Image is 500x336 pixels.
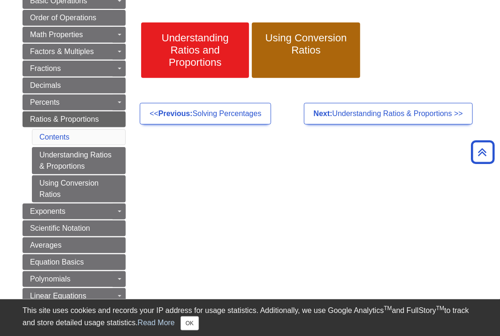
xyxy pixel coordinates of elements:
a: Understanding Ratios & Proportions [32,147,126,174]
a: Decimals [23,78,126,94]
a: Contents [39,133,69,141]
div: This site uses cookies and records your IP address for usage statistics. Additionally, we use Goo... [23,305,477,330]
span: Equation Basics [30,258,84,266]
span: Percents [30,98,60,106]
span: Understanding Ratios and Proportions [148,32,242,69]
span: Using Conversion Ratios [259,32,353,56]
a: Scientific Notation [23,220,126,236]
span: Ratios & Proportions [30,115,99,123]
a: Polynomials [23,271,126,287]
a: Linear Equations [23,288,126,304]
span: Decimals [30,81,61,89]
a: Back to Top [468,146,498,158]
a: Factors & Multiples [23,44,126,60]
a: Percents [23,94,126,110]
span: Exponents [30,207,66,215]
a: <<Previous:Solving Percentages [140,103,271,125]
a: Fractions [23,61,126,77]
span: Order of Operations [30,14,96,22]
a: Using Conversion Ratios [32,175,126,203]
span: Linear Equations [30,292,86,300]
a: Averages [23,237,126,253]
span: Scientific Notation [30,224,90,232]
span: Factors & Multiples [30,47,94,55]
button: Close [181,316,199,330]
strong: Next: [314,109,333,117]
a: Next:Understanding Ratios & Proportions >> [304,103,473,125]
strong: Previous: [159,109,193,117]
span: Polynomials [30,275,70,283]
sup: TM [436,305,444,312]
a: Exponents [23,203,126,219]
span: Fractions [30,64,61,72]
sup: TM [384,305,392,312]
a: Using Conversion Ratios [252,23,360,78]
a: Read More [137,319,174,327]
span: Math Properties [30,31,83,39]
a: Understanding Ratios and Proportions [141,23,249,78]
a: Ratios & Proportions [23,111,126,127]
a: Order of Operations [23,10,126,26]
a: Math Properties [23,27,126,43]
span: Averages [30,241,61,249]
a: Equation Basics [23,254,126,270]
